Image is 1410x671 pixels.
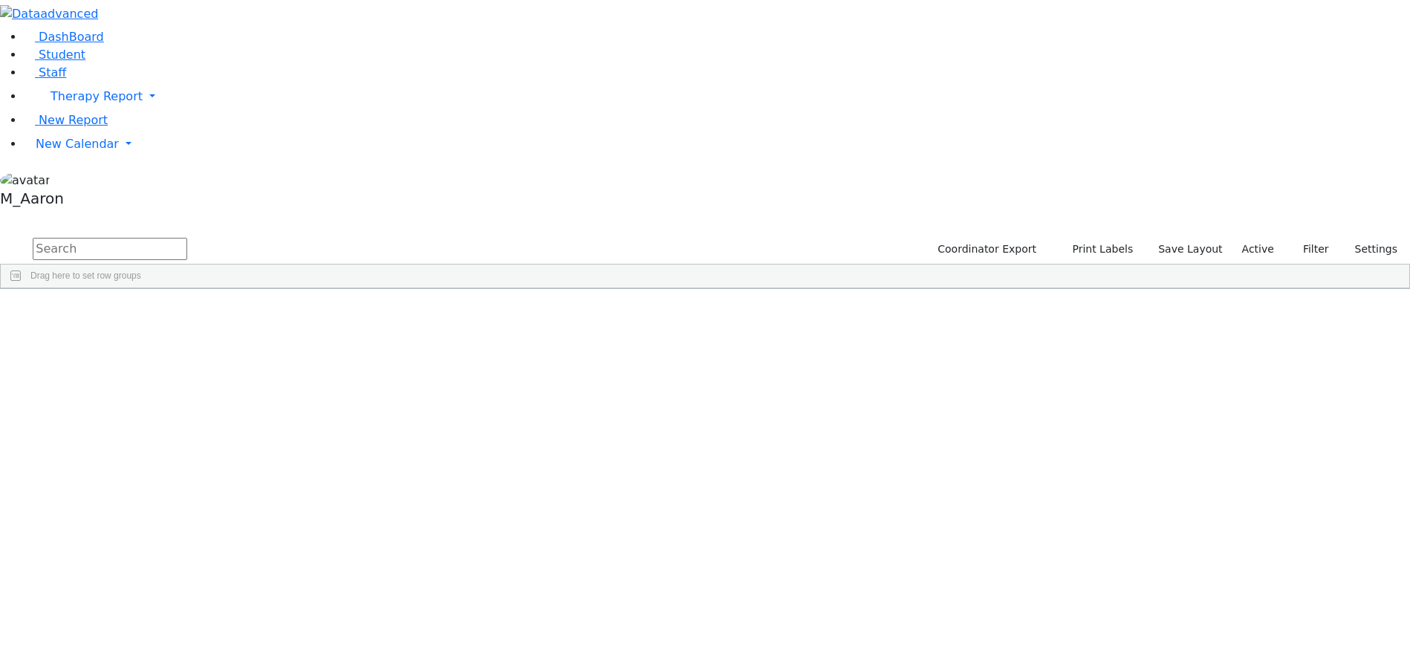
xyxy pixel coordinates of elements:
span: New Report [39,113,108,127]
button: Print Labels [1055,238,1140,261]
span: Therapy Report [51,89,143,103]
a: New Report [24,113,108,127]
a: Therapy Report [24,82,1410,111]
span: Staff [39,65,66,80]
span: New Calendar [36,137,119,151]
span: Student [39,48,85,62]
a: Staff [24,65,66,80]
input: Search [33,238,187,260]
button: Filter [1284,238,1336,261]
a: Student [24,48,85,62]
span: DashBoard [39,30,104,44]
a: New Calendar [24,129,1410,159]
button: Settings [1336,238,1404,261]
a: DashBoard [24,30,104,44]
button: Save Layout [1151,238,1229,261]
button: Coordinator Export [928,238,1043,261]
label: Active [1235,238,1281,261]
span: Drag here to set row groups [30,270,141,281]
